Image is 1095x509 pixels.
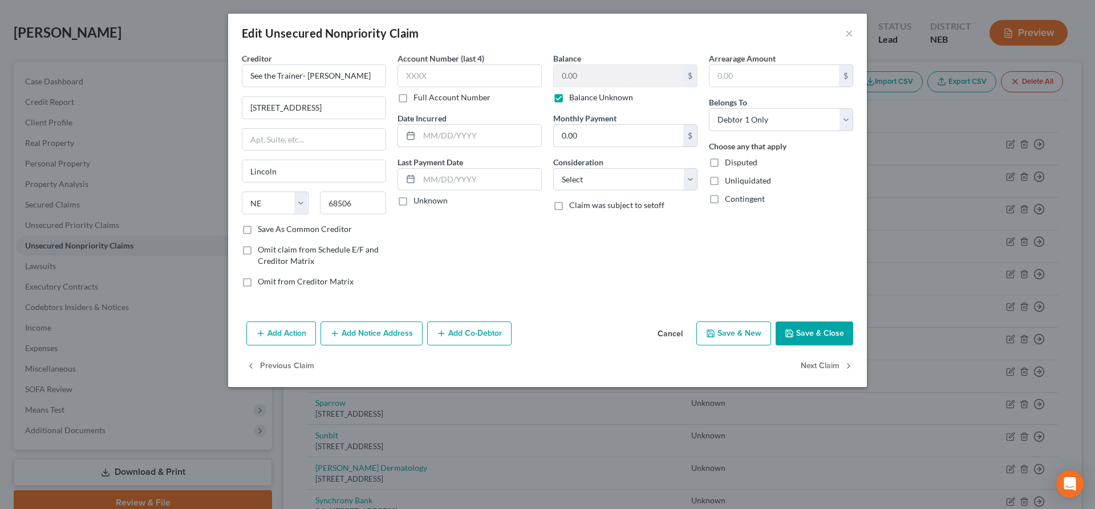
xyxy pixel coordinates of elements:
[413,92,490,103] label: Full Account Number
[242,64,386,87] input: Search creditor by name...
[242,129,386,150] input: Apt, Suite, etc...
[839,65,853,87] div: $
[725,194,765,203] span: Contingent
[553,156,603,168] label: Consideration
[413,195,448,206] label: Unknown
[246,355,314,378] button: Previous Claim
[419,169,541,190] input: MM/DD/YYYY
[242,25,419,41] div: Edit Unsecured Nonpriority Claim
[554,125,683,146] input: 0.00
[242,54,272,63] span: Creditor
[709,65,839,87] input: 0.00
[242,97,386,119] input: Enter address...
[1056,470,1084,498] div: Open Intercom Messenger
[427,321,512,345] button: Add Co-Debtor
[398,156,463,168] label: Last Payment Date
[696,321,771,345] button: Save & New
[321,321,423,345] button: Add Notice Address
[553,52,581,64] label: Balance
[709,52,776,64] label: Arrearage Amount
[801,355,853,378] button: Next Claim
[258,276,354,286] span: Omit from Creditor Matrix
[419,125,541,146] input: MM/DD/YYYY
[258,223,352,235] label: Save As Common Creditor
[845,26,853,40] button: ×
[683,125,697,146] div: $
[569,200,664,210] span: Claim was subject to setoff
[725,157,757,167] span: Disputed
[648,323,692,345] button: Cancel
[242,160,386,182] input: Enter city...
[320,192,387,214] input: Enter zip...
[709,97,747,107] span: Belongs To
[569,92,633,103] label: Balance Unknown
[683,65,697,87] div: $
[246,321,316,345] button: Add Action
[398,52,484,64] label: Account Number (last 4)
[776,321,853,345] button: Save & Close
[258,245,379,266] span: Omit claim from Schedule E/F and Creditor Matrix
[725,176,771,185] span: Unliquidated
[398,112,447,124] label: Date Incurred
[553,112,617,124] label: Monthly Payment
[554,65,683,87] input: 0.00
[398,64,542,87] input: XXXX
[709,140,786,152] label: Choose any that apply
